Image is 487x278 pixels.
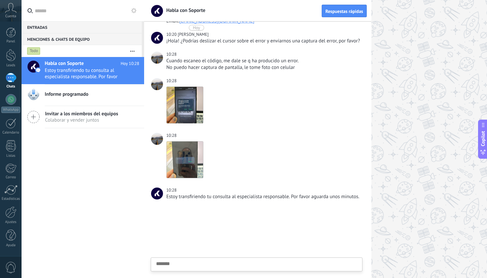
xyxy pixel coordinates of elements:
span: Copilot [480,131,486,146]
div: Estoy transfiriendo tu consulta al especialista responsable. Por favor aguarda unos minutos. [166,194,361,200]
div: WhatsApp [1,107,20,113]
div: Leads [1,63,21,68]
span: New World Heredia [151,52,163,64]
span: Habla con Soporte [151,188,163,199]
div: 10:28 [166,132,178,139]
div: Entradas [22,21,142,33]
span: Hoy 10:28 [121,60,139,67]
img: 5b9cdd3d-b23e-441d-ab2b-f0d70be2ac49 [167,87,203,123]
button: Más [125,45,139,57]
img: d1ac64f2-a17f-4ab8-9564-64bf8197af0f [167,141,203,178]
div: ¡Hola! ¿Podrías deslizar el cursor sobre el error y enviarnos una captura del error, por favor? [166,38,361,44]
button: Respuestas rápidas [322,5,367,17]
div: Todo [27,47,40,55]
div: Listas [1,154,21,158]
span: Habla con Soporte [162,7,205,14]
div: Chats [1,84,21,89]
div: Cuando escaneo el código, me dale se q ha producido un error. [166,58,361,64]
span: Invitar a los miembros del equipos [45,111,118,117]
span: Marcos C. [151,32,163,44]
div: Menciones & Chats de equipo [22,33,142,45]
div: Ajustes [1,220,21,224]
span: Colaborar y vender juntos [45,117,118,123]
div: Estadísticas [1,197,21,201]
a: Informe programado [22,84,144,106]
div: Correo [1,175,21,180]
div: Panel [1,39,21,44]
span: New World Heredia [151,133,163,145]
span: Habla con Soporte [45,60,84,67]
div: No puedo hacer captura de pantalla, le tome foto con celular [166,64,361,71]
span: Estoy transfiriendo tu consulta al especialista responsable. Por favor aguarda unos minutos. [45,67,127,80]
span: New World Heredia [151,78,163,90]
span: Respuestas rápidas [325,9,363,14]
span: Marcos C. [178,31,208,37]
div: 10:20 [166,31,178,38]
div: Ayuda [1,243,21,248]
span: Cuenta [5,14,16,19]
div: 10:28 [166,78,178,84]
a: Habla con Soporte Hoy 10:28 Estoy transfiriendo tu consulta al especialista responsable. Por favo... [22,57,144,84]
div: 10:28 [166,187,178,194]
div: Calendario [1,131,21,135]
div: 10:28 [166,51,178,58]
span: Informe programado [45,91,88,98]
div: Hoy [193,25,200,30]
